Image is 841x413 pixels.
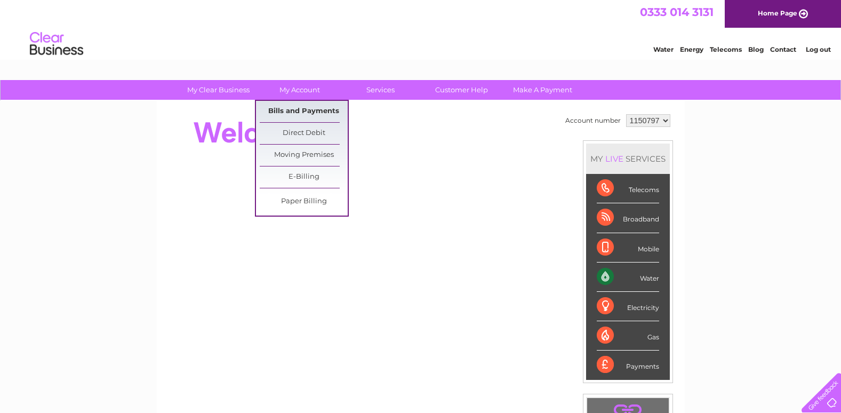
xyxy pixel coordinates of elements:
td: Account number [563,112,623,130]
a: Services [337,80,424,100]
a: Water [653,45,674,53]
a: Customer Help [418,80,506,100]
img: logo.png [29,28,84,60]
div: Telecoms [597,174,659,203]
a: Telecoms [710,45,742,53]
div: Clear Business is a trading name of Verastar Limited (registered in [GEOGRAPHIC_DATA] No. 3667643... [169,6,673,52]
div: MY SERVICES [586,144,670,174]
a: Moving Premises [260,145,348,166]
a: My Account [255,80,343,100]
div: LIVE [603,154,626,164]
a: Log out [806,45,831,53]
a: Energy [680,45,703,53]
div: Water [597,263,659,292]
a: My Clear Business [174,80,262,100]
a: Paper Billing [260,191,348,212]
a: E-Billing [260,166,348,188]
a: Contact [770,45,796,53]
a: Direct Debit [260,123,348,144]
div: Payments [597,351,659,379]
div: Mobile [597,233,659,263]
a: Blog [748,45,764,53]
a: 0333 014 3131 [640,5,714,19]
div: Electricity [597,292,659,321]
div: Broadband [597,203,659,233]
a: Make A Payment [499,80,587,100]
div: Gas [597,321,659,351]
a: Bills and Payments [260,101,348,122]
